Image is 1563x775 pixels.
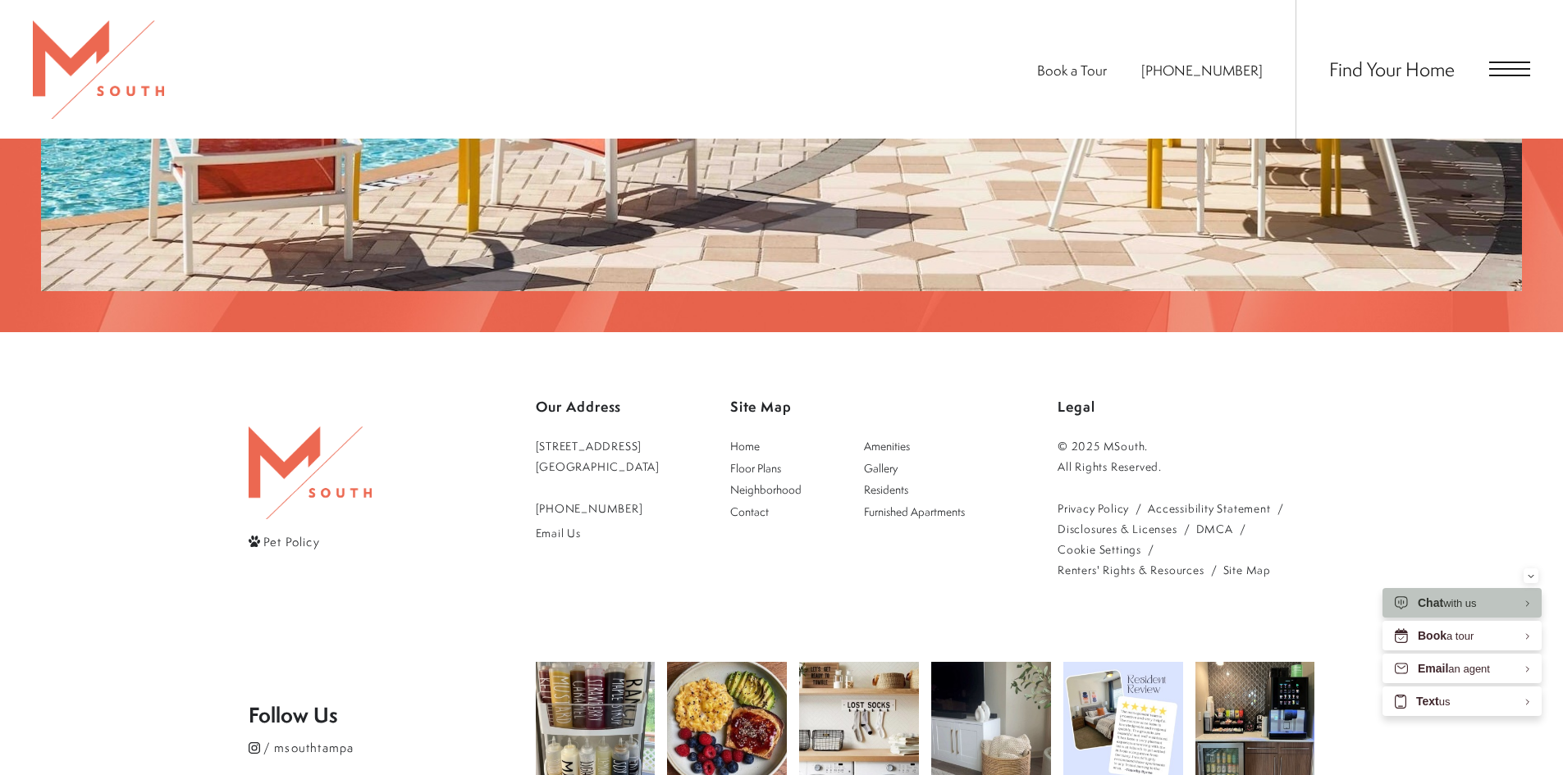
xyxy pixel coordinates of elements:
a: Go to Floor Plans [722,458,846,480]
img: MSouth [33,21,164,119]
span: Furnished Apartments [864,504,965,519]
a: Go to Residents [856,479,980,501]
a: Get Directions to 5110 South Manhattan Avenue Tampa, FL 33611 [536,435,660,476]
span: Contact [730,504,769,519]
a: Go to Furnished Apartments (opens in a new tab) [856,501,980,523]
span: [PHONE_NUMBER] [536,500,643,516]
a: Renters' Rights & Resources [1058,559,1204,580]
a: Go to Gallery [856,458,980,480]
span: / msouthtampa [263,739,354,756]
a: Book a Tour [1037,61,1107,80]
a: Follow msouthtampa on Instagram [249,736,536,758]
p: Site Map [730,392,988,422]
a: Go to Amenities [856,435,980,458]
img: MSouth [249,426,372,518]
a: Go to Home [722,435,846,458]
p: Follow Us [249,705,536,725]
a: Go to Contact [722,501,846,523]
span: Pet Policy [263,533,320,550]
span: Neighborhood [730,481,802,497]
a: Website Site Map [1223,559,1271,580]
a: Email Us [536,522,660,543]
span: Floor Plans [730,460,781,476]
a: Local and State Disclosures and License Information [1058,518,1177,539]
p: All Rights Reserved. [1058,456,1315,476]
a: Go to Neighborhood [722,479,846,501]
span: Home [730,438,760,454]
a: Accessibility Statement [1148,498,1270,518]
a: Cookie Settings [1058,539,1141,559]
div: Main [722,435,980,522]
span: [PHONE_NUMBER] [1141,61,1263,80]
a: Greystar privacy policy [1058,498,1129,518]
span: Gallery [864,460,898,476]
p: Our Address [536,392,660,422]
a: Find Your Home [1329,56,1455,82]
p: © 2025 MSouth. [1058,435,1315,456]
a: Greystar DMCA policy [1196,518,1233,539]
p: Legal [1058,392,1315,422]
a: Call Us at 813-570-8014 [1141,61,1263,80]
button: Open Menu [1489,62,1530,76]
span: Amenities [864,438,910,454]
a: Call Us [536,498,660,518]
span: Residents [864,481,908,497]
